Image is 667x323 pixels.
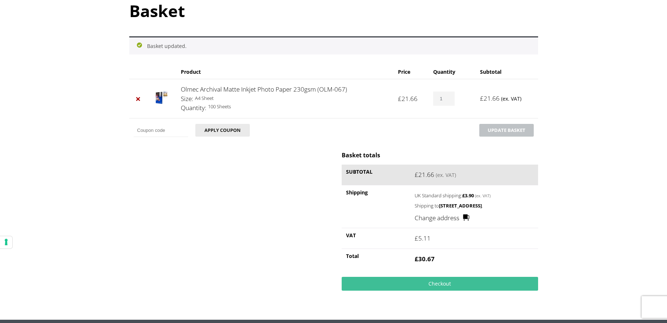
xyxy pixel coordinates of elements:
[181,94,389,102] p: A4 Sheet
[480,94,484,102] span: £
[394,65,429,79] th: Price
[479,124,534,137] button: Update basket
[475,193,491,198] small: (ex. VAT)
[342,228,410,249] th: VAT
[129,36,538,54] div: Basket updated.
[342,185,410,228] th: Shipping
[181,103,206,113] dt: Quantity:
[181,102,389,111] p: 100 Sheets
[415,191,522,199] label: UK Standard shipping:
[134,124,188,137] input: Coupon code
[436,171,456,178] small: (ex. VAT)
[342,165,410,185] th: Subtotal
[433,92,454,106] input: Product quantity
[462,192,465,199] span: £
[398,94,402,103] span: £
[501,95,521,102] small: (ex. VAT)
[415,255,435,263] bdi: 30.67
[342,277,538,291] a: Checkout
[462,192,474,199] bdi: 3.90
[195,124,250,137] button: Apply coupon
[476,65,538,79] th: Subtotal
[415,202,533,210] p: Shipping to .
[429,65,476,79] th: Quantity
[415,170,418,179] span: £
[181,94,193,104] dt: Size:
[181,85,347,93] a: Olmec Archival Matte Inkjet Photo Paper 230gsm (OLM-067)
[415,234,431,242] bdi: 5.11
[480,94,500,102] bdi: 21.66
[176,65,394,79] th: Product
[134,94,143,104] a: Remove Olmec Archival Matte Inkjet Photo Paper 230gsm (OLM-067) from basket
[156,90,167,105] img: Olmec Archival Matte Inkjet Photo Paper 230gsm (OLM-067)
[415,255,418,263] span: £
[415,234,418,242] span: £
[439,202,482,209] strong: [STREET_ADDRESS]
[415,213,469,223] a: Change address
[398,94,418,103] bdi: 21.66
[342,249,410,269] th: Total
[415,170,434,179] bdi: 21.66
[342,151,538,159] h2: Basket totals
